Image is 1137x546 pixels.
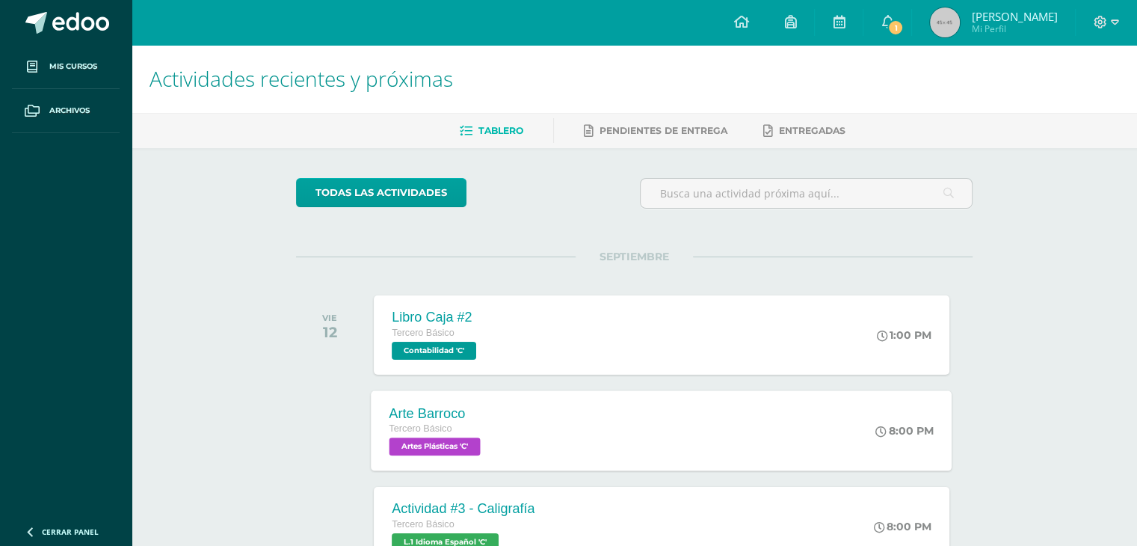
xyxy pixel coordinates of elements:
[478,125,523,136] span: Tablero
[389,423,452,434] span: Tercero Básico
[322,323,337,341] div: 12
[389,405,484,421] div: Arte Barroco
[42,527,99,537] span: Cerrar panel
[12,89,120,133] a: Archivos
[887,19,904,36] span: 1
[389,438,481,455] span: Artes Plásticas 'C'
[296,178,466,207] a: todas las Actividades
[600,125,727,136] span: Pendientes de entrega
[971,22,1057,35] span: Mi Perfil
[584,119,727,143] a: Pendientes de entrega
[322,313,337,323] div: VIE
[930,7,960,37] img: 45x45
[392,501,534,517] div: Actividad #3 - Caligrafía
[641,179,972,208] input: Busca una actividad próxima aquí...
[392,519,454,530] span: Tercero Básico
[576,250,693,263] span: SEPTIEMBRE
[392,342,476,360] span: Contabilidad 'C'
[49,105,90,117] span: Archivos
[150,64,453,93] span: Actividades recientes y próximas
[779,125,845,136] span: Entregadas
[392,310,480,325] div: Libro Caja #2
[49,61,97,73] span: Mis cursos
[876,424,934,438] div: 8:00 PM
[392,328,454,338] span: Tercero Básico
[460,119,523,143] a: Tablero
[12,45,120,89] a: Mis cursos
[971,9,1057,24] span: [PERSON_NAME]
[874,520,931,533] div: 8:00 PM
[763,119,845,143] a: Entregadas
[877,328,931,342] div: 1:00 PM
